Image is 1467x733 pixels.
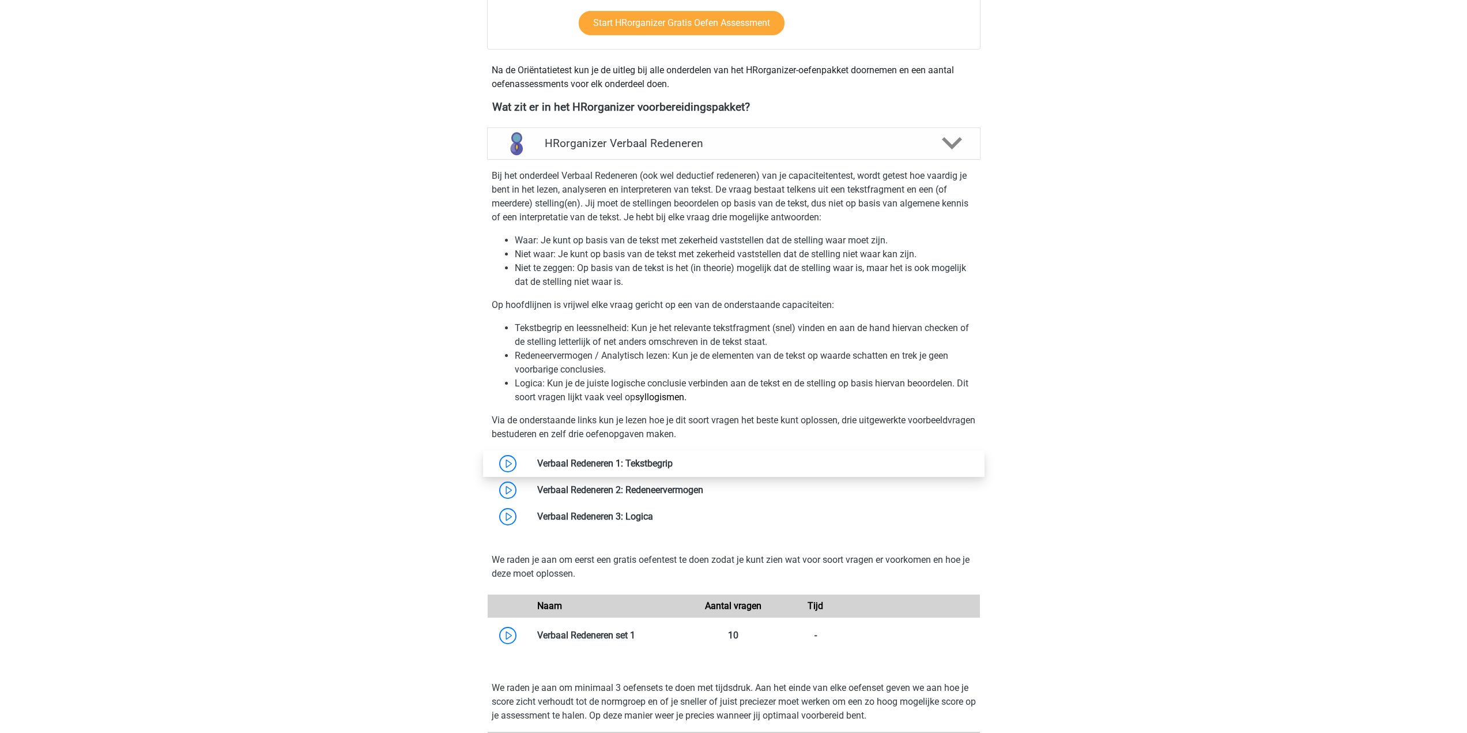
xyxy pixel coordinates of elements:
[482,127,985,160] a: verbaal redeneren HRorganizer Verbaal Redeneren
[492,298,976,312] p: Op hoofdlijnen is vrijwel elke vraag gericht op een van de onderstaande capaciteiten:
[492,553,976,581] p: We raden je aan om eerst een gratis oefentest te doen zodat je kunt zien wat voor soort vragen er...
[529,599,693,613] div: Naam
[487,63,980,91] div: Na de Oriëntatietest kun je de uitleg bij alle onderdelen van het HRorganizer-oefenpakket doornem...
[515,321,976,349] li: Tekstbegrip en leessnelheid: Kun je het relevante tekstfragment (snel) vinden en aan de hand hier...
[692,599,774,613] div: Aantal vragen
[529,457,980,471] div: Verbaal Redeneren 1: Tekstbegrip
[515,377,976,404] li: Logica: Kun je de juiste logische conclusie verbinden aan de tekst en de stelling op basis hierva...
[545,137,922,150] h4: HRorganizer Verbaal Redeneren
[515,349,976,377] li: Redeneervermogen / Analytisch lezen: Kun je de elementen van de tekst op waarde schatten en trek ...
[529,510,980,524] div: Verbaal Redeneren 3: Logica
[529,629,693,642] div: Verbaal Redeneren set 1
[775,599,857,613] div: Tijd
[492,414,976,441] p: Via de onderstaande links kun je lezen hoe je dit soort vragen het beste kunt oplossen, drie uitg...
[635,392,687,403] a: syllogismen.
[515,261,976,289] li: Niet te zeggen: Op basis van de tekst is het (in theorie) mogelijk dat de stelling waar is, maar ...
[529,483,980,497] div: Verbaal Redeneren 2: Redeneervermogen
[492,681,976,723] p: We raden je aan om minimaal 3 oefensets te doen met tijdsdruk. Aan het einde van elke oefenset ge...
[515,234,976,247] li: Waar: Je kunt op basis van de tekst met zekerheid vaststellen dat de stelling waar moet zijn.
[492,169,976,224] p: Bij het onderdeel Verbaal Redeneren (ook wel deductief redeneren) van je capaciteitentest, wordt ...
[501,129,531,159] img: verbaal redeneren
[492,100,975,114] h4: Wat zit er in het HRorganizer voorbereidingspakket?
[515,247,976,261] li: Niet waar: Je kunt op basis van de tekst met zekerheid vaststellen dat de stelling niet waar kan ...
[579,11,785,35] a: Start HRorganizer Gratis Oefen Assessment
